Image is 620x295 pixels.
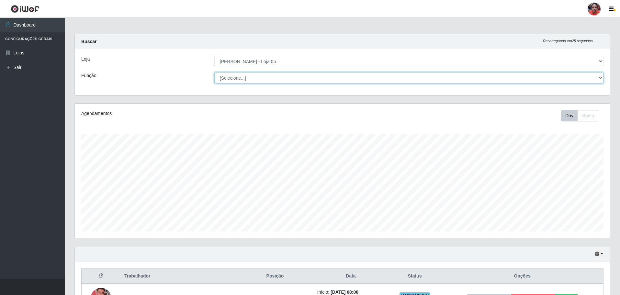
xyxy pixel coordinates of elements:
[543,39,596,43] i: Recarregando em 25 segundos...
[81,72,96,79] label: Função
[577,110,598,121] button: Month
[313,269,388,284] th: Data
[561,110,598,121] div: First group
[81,110,293,117] div: Agendamentos
[81,56,90,62] label: Loja
[441,269,603,284] th: Opções
[388,269,442,284] th: Status
[237,269,313,284] th: Posição
[11,5,39,13] img: CoreUI Logo
[81,39,96,44] strong: Buscar
[561,110,578,121] button: Day
[120,269,237,284] th: Trabalhador
[561,110,603,121] div: Toolbar with button groups
[331,289,358,295] time: [DATE] 08:00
